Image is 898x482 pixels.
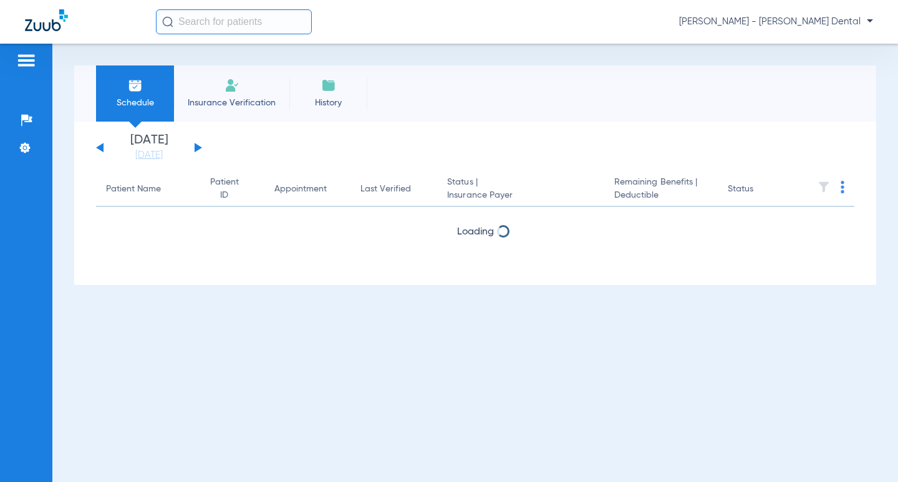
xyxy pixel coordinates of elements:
[112,134,186,161] li: [DATE]
[447,189,594,202] span: Insurance Payer
[274,183,340,196] div: Appointment
[205,176,254,202] div: Patient ID
[718,172,802,207] th: Status
[205,176,243,202] div: Patient ID
[224,78,239,93] img: Manual Insurance Verification
[156,9,312,34] input: Search for patients
[457,227,494,237] span: Loading
[841,181,844,193] img: group-dot-blue.svg
[321,78,336,93] img: History
[162,16,173,27] img: Search Icon
[106,183,161,196] div: Patient Name
[818,181,830,193] img: filter.svg
[360,183,411,196] div: Last Verified
[299,97,358,109] span: History
[16,53,36,68] img: hamburger-icon
[112,149,186,161] a: [DATE]
[183,97,280,109] span: Insurance Verification
[360,183,428,196] div: Last Verified
[25,9,68,31] img: Zuub Logo
[105,97,165,109] span: Schedule
[437,172,604,207] th: Status |
[679,16,873,28] span: [PERSON_NAME] - [PERSON_NAME] Dental
[274,183,327,196] div: Appointment
[128,78,143,93] img: Schedule
[614,189,708,202] span: Deductible
[604,172,718,207] th: Remaining Benefits |
[106,183,185,196] div: Patient Name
